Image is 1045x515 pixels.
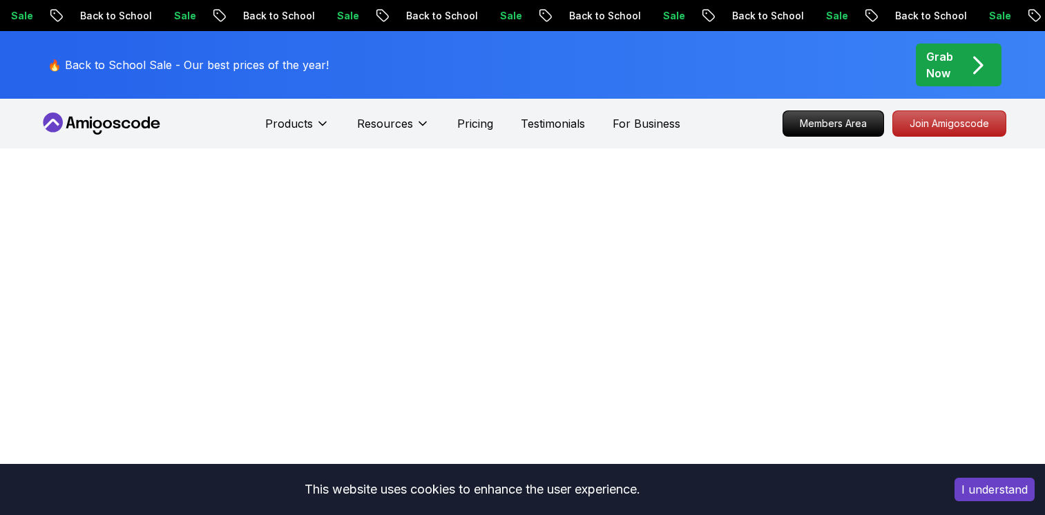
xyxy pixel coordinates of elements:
p: Resources [357,115,413,132]
p: Grab Now [926,48,953,81]
button: Accept cookies [955,478,1035,501]
p: Sale [485,9,529,23]
a: Pricing [457,115,493,132]
a: For Business [613,115,680,132]
a: Testimonials [521,115,585,132]
button: Products [265,115,329,143]
button: Resources [357,115,430,143]
p: Back to School [880,9,974,23]
p: Sale [322,9,366,23]
a: Members Area [783,110,884,137]
p: Back to School [554,9,648,23]
p: Members Area [783,111,883,136]
div: This website uses cookies to enhance the user experience. [10,474,934,505]
p: Sale [648,9,692,23]
a: Join Amigoscode [892,110,1006,137]
p: Sale [159,9,203,23]
p: Back to School [228,9,322,23]
p: Sale [811,9,855,23]
p: Back to School [717,9,811,23]
p: 🔥 Back to School Sale - Our best prices of the year! [48,57,329,73]
p: Join Amigoscode [893,111,1006,136]
p: Back to School [391,9,485,23]
p: Products [265,115,313,132]
p: Sale [974,9,1018,23]
p: Back to School [65,9,159,23]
